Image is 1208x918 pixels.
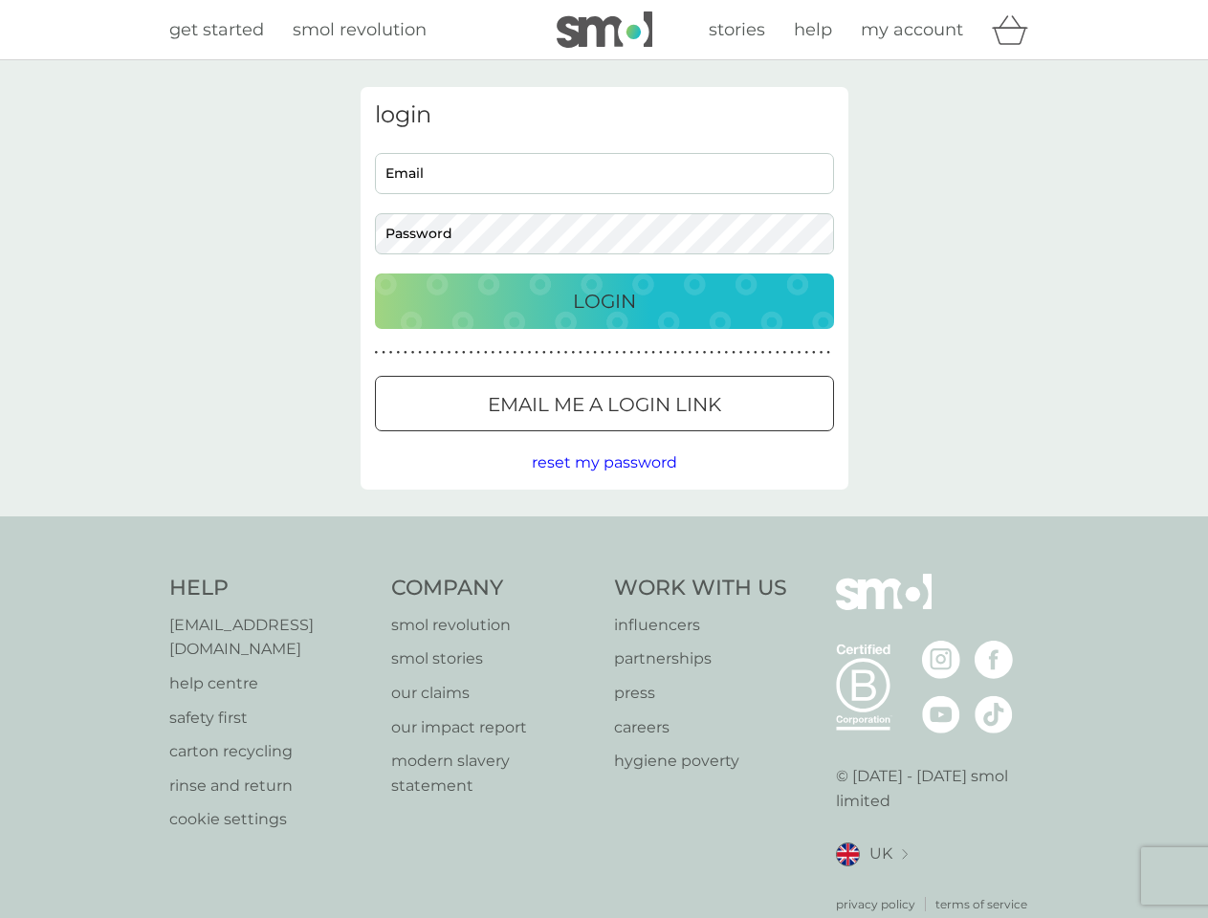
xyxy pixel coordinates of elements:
[426,348,429,358] p: ●
[391,574,595,603] h4: Company
[601,348,604,358] p: ●
[902,849,908,860] img: select a new location
[615,348,619,358] p: ●
[440,348,444,358] p: ●
[169,613,373,662] a: [EMAIL_ADDRESS][DOMAIN_NAME]
[861,16,963,44] a: my account
[614,646,787,671] a: partnerships
[623,348,626,358] p: ●
[488,389,721,420] p: Email me a login link
[550,348,554,358] p: ●
[564,348,568,358] p: ●
[498,348,502,358] p: ●
[375,101,834,129] h3: login
[794,19,832,40] span: help
[681,348,685,358] p: ●
[614,613,787,638] a: influencers
[703,348,707,358] p: ●
[391,749,595,798] a: modern slavery statement
[532,450,677,475] button: reset my password
[710,348,714,358] p: ●
[557,348,560,358] p: ●
[462,348,466,358] p: ●
[629,348,633,358] p: ●
[798,348,802,358] p: ●
[542,348,546,358] p: ●
[454,348,458,358] p: ●
[820,348,824,358] p: ●
[375,376,834,431] button: Email me a login link
[637,348,641,358] p: ●
[557,11,652,48] img: smol
[382,348,385,358] p: ●
[492,348,495,358] p: ●
[520,348,524,358] p: ●
[739,348,743,358] p: ●
[484,348,488,358] p: ●
[826,348,830,358] p: ●
[836,895,915,913] a: privacy policy
[836,842,860,866] img: UK flag
[659,348,663,358] p: ●
[169,671,373,696] a: help centre
[695,348,699,358] p: ●
[476,348,480,358] p: ●
[608,348,612,358] p: ●
[391,646,595,671] a: smol stories
[391,613,595,638] p: smol revolution
[418,348,422,358] p: ●
[922,641,960,679] img: visit the smol Instagram page
[836,574,932,639] img: smol
[869,841,892,866] span: UK
[169,739,373,764] a: carton recycling
[614,681,787,706] a: press
[975,695,1013,733] img: visit the smol Tiktok page
[579,348,582,358] p: ●
[470,348,473,358] p: ●
[794,16,832,44] a: help
[922,695,960,733] img: visit the smol Youtube page
[783,348,787,358] p: ●
[375,273,834,329] button: Login
[614,715,787,740] a: careers
[836,764,1040,813] p: © [DATE] - [DATE] smol limited
[651,348,655,358] p: ●
[528,348,532,358] p: ●
[389,348,393,358] p: ●
[169,16,264,44] a: get started
[506,348,510,358] p: ●
[396,348,400,358] p: ●
[804,348,808,358] p: ●
[448,348,451,358] p: ●
[391,715,595,740] a: our impact report
[673,348,677,358] p: ●
[975,641,1013,679] img: visit the smol Facebook page
[293,16,427,44] a: smol revolution
[411,348,415,358] p: ●
[391,681,595,706] a: our claims
[761,348,765,358] p: ●
[776,348,780,358] p: ●
[688,348,692,358] p: ●
[614,749,787,774] a: hygiene poverty
[746,348,750,358] p: ●
[935,895,1027,913] a: terms of service
[614,574,787,603] h4: Work With Us
[169,807,373,832] a: cookie settings
[754,348,758,358] p: ●
[586,348,590,358] p: ●
[513,348,516,358] p: ●
[532,453,677,471] span: reset my password
[790,348,794,358] p: ●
